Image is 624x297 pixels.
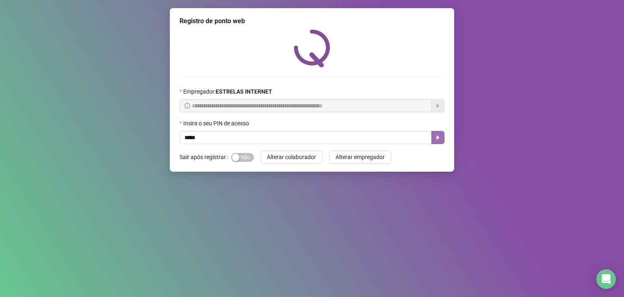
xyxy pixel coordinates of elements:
div: Registro de ponto web [180,16,444,26]
span: Alterar colaborador [267,153,316,162]
div: Open Intercom Messenger [596,269,616,289]
span: Empregador : [183,87,272,96]
button: Alterar colaborador [260,151,323,164]
span: Alterar empregador [336,153,385,162]
label: Sair após registrar [180,151,231,164]
span: caret-right [435,134,441,141]
span: info-circle [184,103,190,109]
button: Alterar empregador [329,151,391,164]
strong: ESTRELAS INTERNET [216,88,272,95]
img: QRPoint [294,29,330,67]
label: Insira o seu PIN de acesso [180,119,254,128]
